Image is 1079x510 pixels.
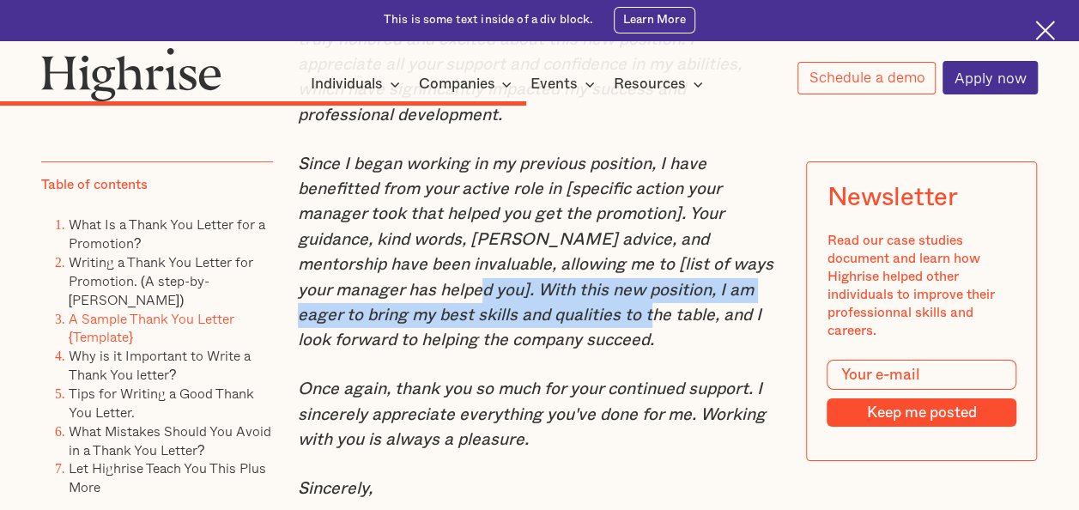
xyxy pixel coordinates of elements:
[298,155,773,349] em: Since I began working in my previous position, I have benefitted from your active role in [specif...
[311,74,383,94] div: Individuals
[614,74,686,94] div: Resources
[530,74,600,94] div: Events
[827,360,1016,427] form: Modal Form
[614,7,695,33] a: Learn More
[69,421,271,460] a: What Mistakes Should You Avoid in a Thank You Letter?
[614,74,708,94] div: Resources
[1035,21,1055,40] img: Cross icon
[418,74,517,94] div: Companies
[298,5,768,124] em: I am grateful for the recent promotion to [new job title]. I am truly honored and excited about t...
[827,232,1016,339] div: Read our case studies document and learn how Highrise helped other individuals to improve their p...
[69,307,234,347] a: A Sample Thank You Letter {Template}
[797,62,937,94] a: Schedule a demo
[418,74,494,94] div: Companies
[943,61,1038,94] a: Apply now
[298,380,766,448] em: Once again, thank you so much for your continued support. I sincerely appreciate everything you'v...
[69,214,265,253] a: What Is a Thank You Letter for a Promotion?
[69,252,253,310] a: Writing a Thank You Letter for Promotion. (A step-by-[PERSON_NAME])
[827,183,958,212] div: Newsletter
[311,74,405,94] div: Individuals
[69,458,266,497] a: Let Highrise Teach You This Plus More
[384,12,594,28] div: This is some text inside of a div block.
[827,360,1016,390] input: Your e-mail
[69,383,254,422] a: Tips for Writing a Good Thank You Letter.
[69,345,251,385] a: Why is it Important to Write a Thank You letter?
[41,47,221,101] img: Highrise logo
[827,398,1016,427] input: Keep me posted
[530,74,578,94] div: Events
[298,480,373,497] em: Sincerely,
[41,176,148,194] div: Table of contents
